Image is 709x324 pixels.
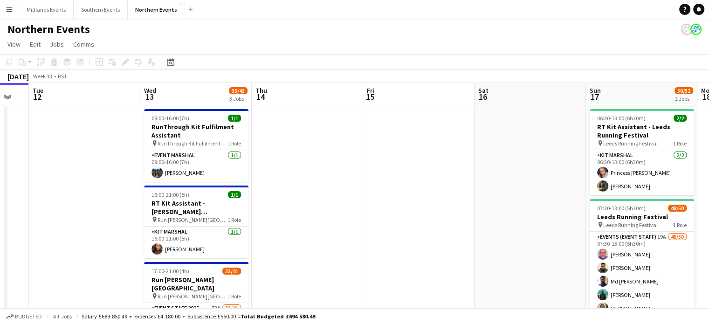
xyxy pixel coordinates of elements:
[128,0,185,19] button: Northern Events
[4,38,24,50] a: View
[241,313,315,320] span: Total Budgeted £694 580.49
[690,24,702,35] app-user-avatar: RunThrough Events
[7,22,90,36] h1: Northern Events
[681,24,692,35] app-user-avatar: RunThrough Events
[51,313,74,320] span: All jobs
[74,0,128,19] button: Southern Events
[73,40,94,48] span: Comms
[7,40,21,48] span: View
[19,0,74,19] button: Midlands Events
[58,73,67,80] div: BST
[7,72,29,81] div: [DATE]
[82,313,315,320] div: Salary £689 850.49 + Expenses £4 180.00 + Subsistence £550.00 =
[46,38,68,50] a: Jobs
[15,313,42,320] span: Budgeted
[30,40,41,48] span: Edit
[26,38,44,50] a: Edit
[5,311,43,322] button: Budgeted
[50,40,64,48] span: Jobs
[69,38,98,50] a: Comms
